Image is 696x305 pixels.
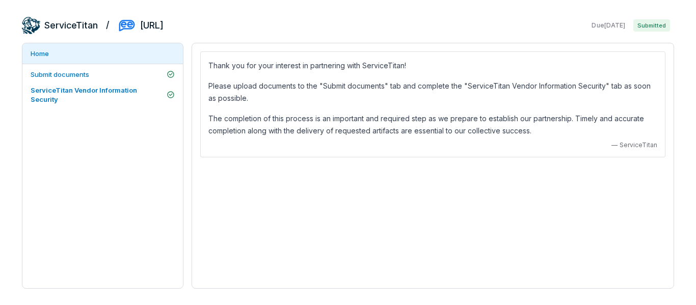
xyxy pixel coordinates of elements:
[22,85,183,105] a: ServiceTitan Vendor Information Security
[31,86,137,103] span: ServiceTitan Vendor Information Security
[611,141,618,149] span: —
[208,60,657,72] p: Thank you for your interest in partnering with ServiceTitan!
[140,19,164,32] h2: [URL]
[22,43,183,64] a: Home
[633,19,670,32] span: Submitted
[208,80,657,104] p: Please upload documents to the "Submit documents" tab and complete the "ServiceTitan Vendor Infor...
[22,64,183,85] a: Submit documents
[106,16,110,32] h2: /
[44,19,98,32] h2: ServiceTitan
[208,113,657,137] p: The completion of this process is an important and required step as we prepare to establish our p...
[592,21,625,30] span: Due [DATE]
[31,70,89,78] span: Submit documents
[620,141,657,149] span: ServiceTitan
